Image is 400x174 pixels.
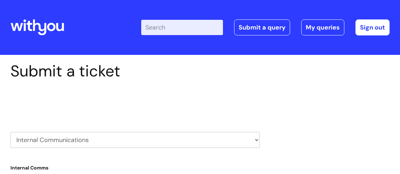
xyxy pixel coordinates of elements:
[10,62,260,81] h1: Submit a ticket
[10,164,260,171] label: Internal Comms
[141,20,223,35] input: Search
[234,19,290,35] a: Submit a query
[355,19,390,35] a: Sign out
[10,97,260,109] h2: Select issue type
[141,19,390,35] div: | -
[301,19,344,35] a: My queries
